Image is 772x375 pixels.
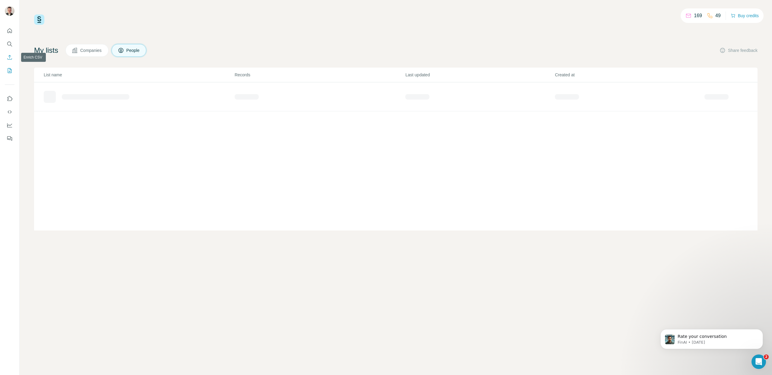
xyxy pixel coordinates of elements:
button: Feedback [5,133,14,144]
button: Buy credits [731,11,759,20]
span: Companies [80,47,102,53]
p: Last updated [405,72,554,78]
p: Records [235,72,405,78]
span: 2 [764,354,769,359]
p: 49 [715,12,721,19]
button: Dashboard [5,120,14,131]
button: Search [5,39,14,49]
img: Avatar [5,6,14,16]
iframe: Intercom live chat [751,354,766,369]
button: My lists [5,65,14,76]
button: Use Surfe on LinkedIn [5,93,14,104]
button: Quick start [5,25,14,36]
span: People [126,47,140,53]
button: Share feedback [720,47,758,53]
iframe: Intercom notifications message [651,316,772,359]
img: Surfe Logo [34,14,44,25]
p: 169 [694,12,702,19]
button: Enrich CSV [5,52,14,63]
h4: My lists [34,46,58,55]
p: Created at [555,72,704,78]
p: List name [44,72,234,78]
button: Use Surfe API [5,106,14,117]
